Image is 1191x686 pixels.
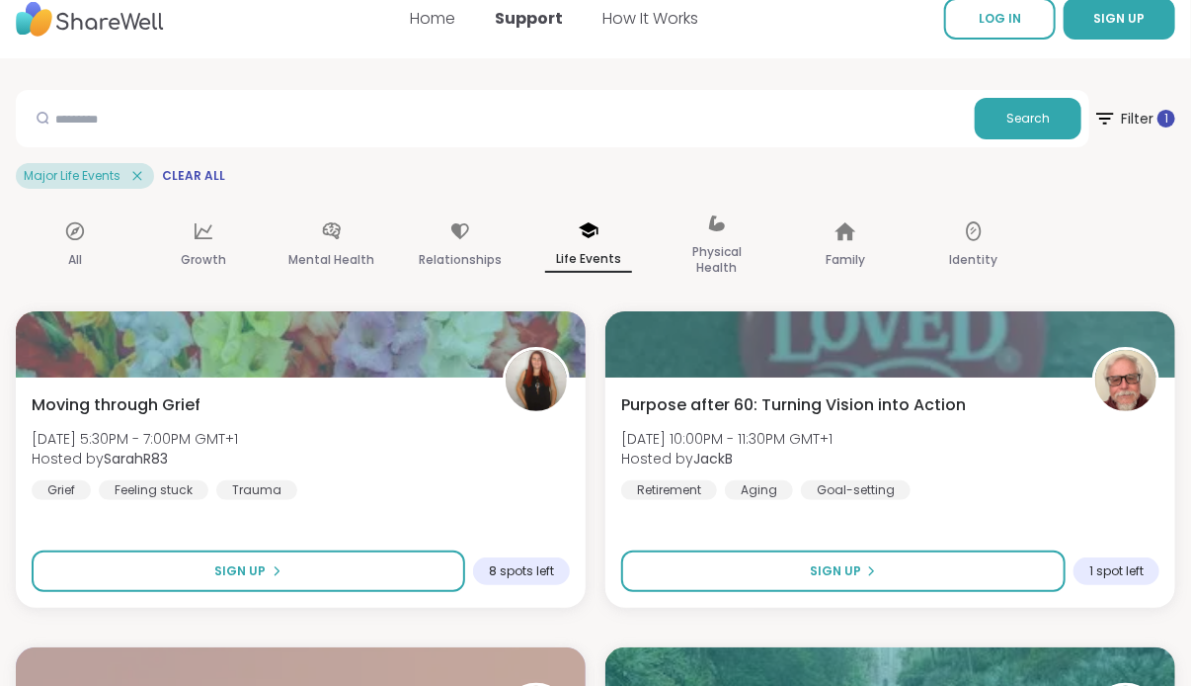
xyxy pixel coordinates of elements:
span: Sign Up [810,562,861,580]
b: JackB [693,449,733,469]
p: Life Events [545,247,632,273]
button: Filter 1 [1093,90,1175,147]
span: Hosted by [621,449,833,469]
div: Feeling stuck [99,480,208,500]
button: Sign Up [32,551,465,592]
p: Family [826,248,865,272]
img: JackB [1095,350,1156,411]
span: Clear All [162,168,225,184]
p: Identity [950,248,998,272]
div: Grief [32,480,91,500]
span: Purpose after 60: Turning Vision into Action [621,393,966,417]
p: Growth [181,248,226,272]
span: Search [1006,110,1050,128]
span: 1 [1164,111,1168,128]
p: All [68,248,82,272]
span: Sign Up [215,562,267,580]
span: Moving through Grief [32,393,200,417]
div: Goal-setting [801,480,911,500]
p: Relationships [419,248,502,272]
div: Aging [725,480,793,500]
span: [DATE] 5:30PM - 7:00PM GMT+1 [32,429,238,449]
p: Physical Health [674,240,760,280]
span: Filter [1093,95,1175,142]
span: LOG IN [979,10,1021,27]
button: Sign Up [621,551,1066,592]
a: Home [410,7,455,30]
span: [DATE] 10:00PM - 11:30PM GMT+1 [621,429,833,449]
span: Hosted by [32,449,238,469]
button: Search [975,98,1081,139]
span: Major Life Events [24,168,120,184]
a: Support [495,7,563,30]
div: Trauma [216,480,297,500]
div: Retirement [621,480,717,500]
span: 8 spots left [489,563,554,579]
span: 1 spot left [1089,563,1144,579]
img: SarahR83 [506,350,567,411]
p: Mental Health [289,248,375,272]
b: SarahR83 [104,449,168,469]
a: How It Works [602,7,698,30]
span: SIGN UP [1094,10,1146,27]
